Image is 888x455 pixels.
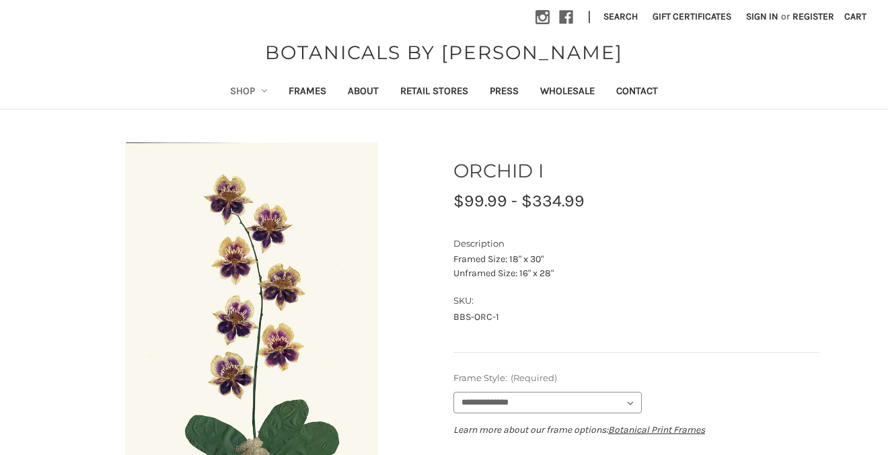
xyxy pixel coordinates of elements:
[844,11,866,22] span: Cart
[453,294,816,308] dt: SKU:
[453,423,819,437] p: Learn more about our frame options:
[453,372,819,385] label: Frame Style:
[390,76,479,109] a: Retail Stores
[278,76,337,109] a: Frames
[453,237,816,251] dt: Description
[529,76,605,109] a: Wholesale
[337,76,390,109] a: About
[479,76,529,109] a: Press
[583,7,596,28] li: |
[511,372,557,383] small: (Required)
[453,252,819,280] p: Framed Size: 18" x 30" Unframed Size: 16" x 28"
[780,9,791,24] span: or
[608,424,705,436] a: Botanical Print Frames
[219,76,279,109] a: Shop
[453,191,585,210] span: $99.99 - $334.99
[605,76,669,109] a: Contact
[453,157,819,185] h1: ORCHID I
[453,310,819,324] dd: BBS-ORC-1
[258,38,630,67] a: BOTANICALS BY [PERSON_NAME]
